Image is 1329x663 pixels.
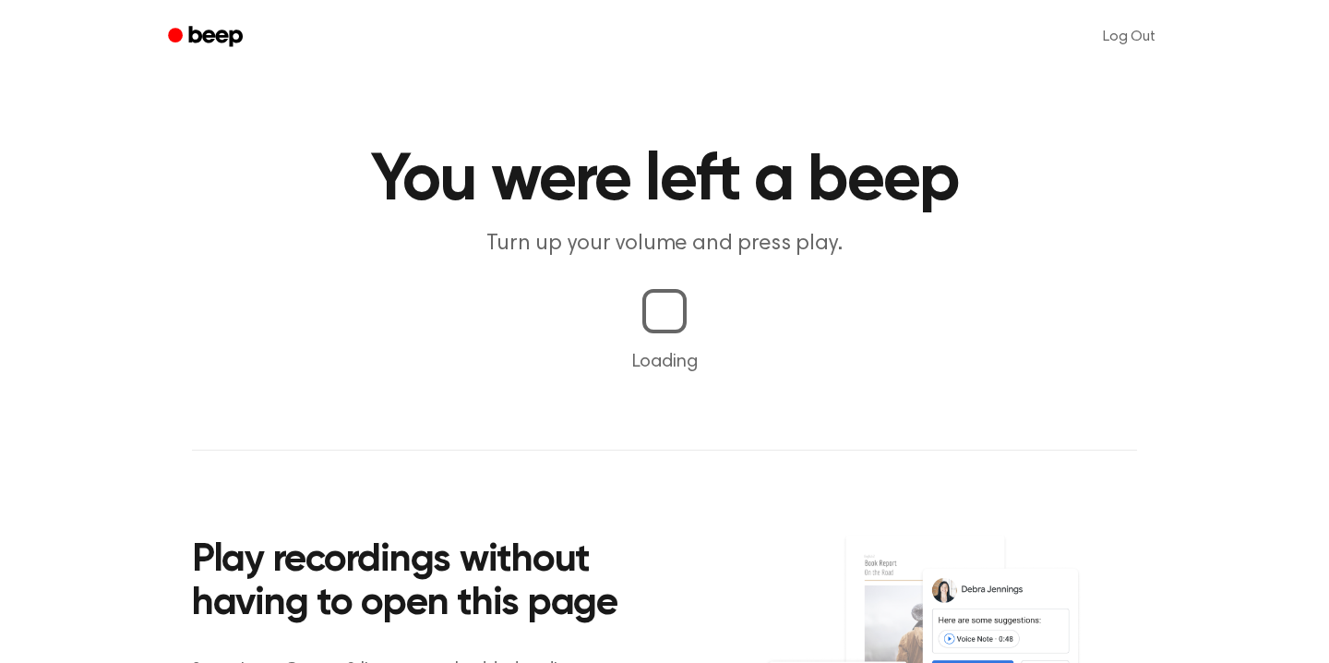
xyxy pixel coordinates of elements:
[155,19,259,55] a: Beep
[22,348,1307,376] p: Loading
[192,539,689,627] h2: Play recordings without having to open this page
[192,148,1137,214] h1: You were left a beep
[1084,15,1174,59] a: Log Out
[310,229,1019,259] p: Turn up your volume and press play.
